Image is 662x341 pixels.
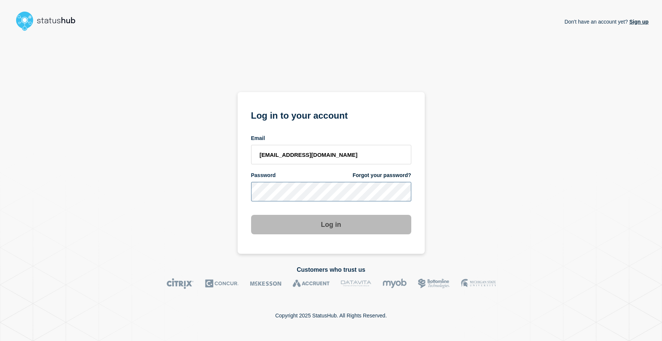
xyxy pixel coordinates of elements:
[251,215,411,234] button: Log in
[251,145,411,164] input: email input
[628,19,649,25] a: Sign up
[461,278,496,289] img: MSU logo
[353,172,411,179] a: Forgot your password?
[13,9,85,33] img: StatusHub logo
[418,278,450,289] img: Bottomline logo
[13,267,649,273] h2: Customers who trust us
[250,278,281,289] img: McKesson logo
[341,278,371,289] img: DataVita logo
[167,278,194,289] img: Citrix logo
[251,172,276,179] span: Password
[275,313,387,319] p: Copyright 2025 StatusHub. All Rights Reserved.
[382,278,407,289] img: myob logo
[251,135,265,142] span: Email
[293,278,330,289] img: Accruent logo
[564,13,649,31] p: Don't have an account yet?
[251,108,411,122] h1: Log in to your account
[251,182,411,201] input: password input
[205,278,239,289] img: Concur logo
